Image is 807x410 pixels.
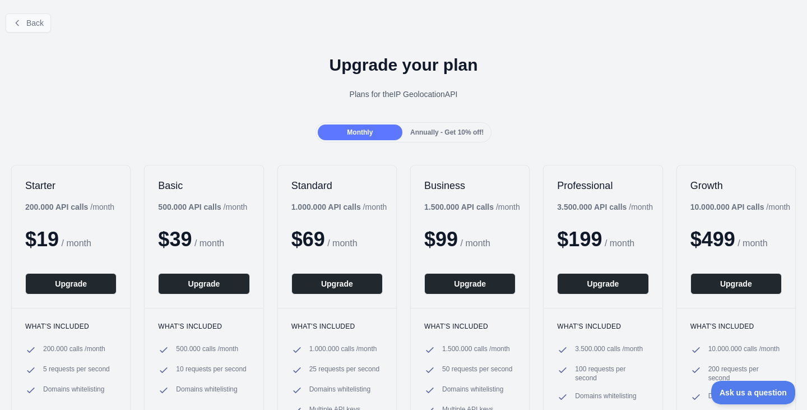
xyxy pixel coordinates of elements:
span: $ 499 [690,228,735,251]
h2: Professional [557,179,648,192]
div: / month [291,201,387,213]
div: / month [424,201,520,213]
b: 10.000.000 API calls [690,202,764,211]
span: $ 99 [424,228,458,251]
div: / month [557,201,653,213]
h2: Business [424,179,516,192]
b: 1.000.000 API calls [291,202,361,211]
h2: Growth [690,179,782,192]
h2: Standard [291,179,383,192]
b: 3.500.000 API calls [557,202,627,211]
b: 1.500.000 API calls [424,202,494,211]
span: $ 199 [557,228,602,251]
span: $ 69 [291,228,325,251]
iframe: Toggle Customer Support [711,381,796,404]
div: / month [690,201,791,213]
